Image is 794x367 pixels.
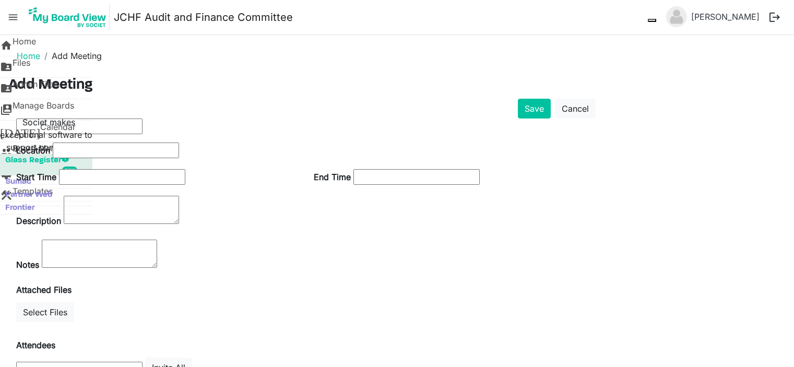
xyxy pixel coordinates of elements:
img: no-profile-picture.svg [666,6,687,27]
label: Location [16,144,50,157]
label: Start Time [16,171,56,183]
span: Files [13,56,30,77]
a: [PERSON_NAME] [687,6,764,27]
a: JCHF Audit and Finance Committee [114,7,293,28]
label: End Time [314,171,351,183]
h3: Add Meeting [8,77,786,94]
a: My Board View Logo [26,4,114,30]
button: Save [518,99,551,119]
span: Admin Files [13,78,58,99]
div: new [62,167,77,174]
span: menu [3,7,23,27]
img: My Board View Logo [26,4,110,30]
a: Cancel [555,99,596,119]
span: Home [13,35,36,56]
label: Attached Files [16,283,72,296]
label: Attendees [16,339,55,351]
label: Description [16,215,61,227]
label: Notes [16,258,39,271]
button: logout [764,6,786,28]
button: Select Files [16,302,74,322]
